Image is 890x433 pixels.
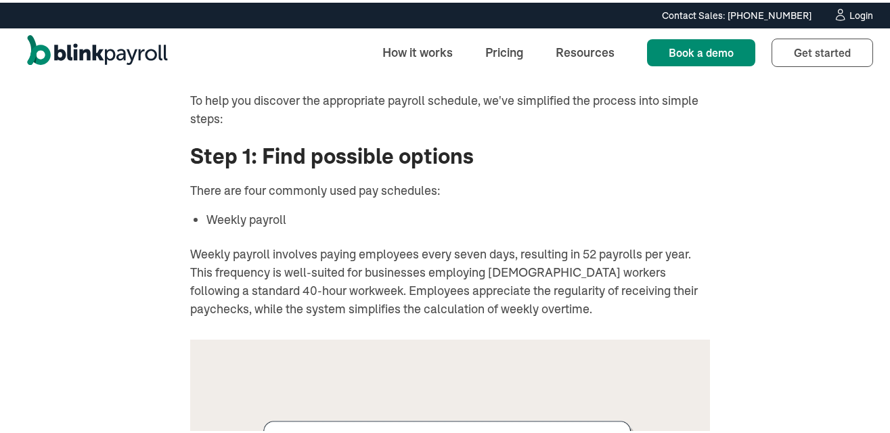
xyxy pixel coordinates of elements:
[372,35,464,64] a: How it works
[190,141,710,167] h3: Step 1: Find possible options
[772,36,873,64] a: Get started
[190,89,710,125] p: To help you discover the appropriate payroll schedule, we've simplified the process into simple s...
[794,43,851,57] span: Get started
[27,32,168,68] a: home
[662,6,811,20] div: Contact Sales: [PHONE_NUMBER]
[206,208,710,226] li: Weekly payroll
[833,5,873,20] a: Login
[545,35,625,64] a: Resources
[474,35,534,64] a: Pricing
[190,179,710,197] p: There are four commonly used pay schedules:
[190,242,710,315] p: Weekly payroll involves paying employees every seven days, resulting in 52 payrolls per year. Thi...
[669,43,734,57] span: Book a demo
[647,37,755,64] a: Book a demo
[849,8,873,18] div: Login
